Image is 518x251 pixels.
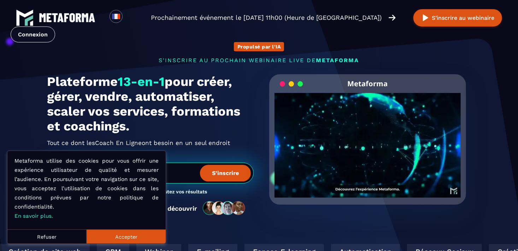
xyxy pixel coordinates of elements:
input: Search for option [129,13,134,22]
span: 13-en-1 [118,74,165,89]
img: fr [112,12,120,21]
img: logo [16,9,34,27]
h2: Metaforma [348,74,388,93]
h2: Tout ce dont les ont besoin en un seul endroit [47,137,254,148]
img: community-people [201,201,248,216]
button: Refuser [7,229,87,244]
p: s'inscrire au prochain webinaire live de [47,57,471,64]
p: Prochainement événement le [DATE] 11h00 (Heure de [GEOGRAPHIC_DATA]) [151,13,382,23]
a: En savoir plus. [14,213,53,219]
video: Your browser does not support the video tag. [275,93,461,186]
h3: Boostez vos résultats [156,189,207,195]
img: loading [280,81,303,87]
p: Metaforma utilise des cookies pour vous offrir une expérience utilisateur de qualité et mesurer l... [14,156,159,221]
span: METAFORMA [316,57,359,64]
button: Accepter [87,229,166,244]
span: Coach En Ligne [95,137,142,148]
a: Connexion [11,27,55,42]
img: logo [39,13,95,22]
img: play [421,13,430,22]
h1: Plateforme pour créer, gérer, vendre, automatiser, scaler vos services, formations et coachings. [47,74,254,134]
button: S’inscrire au webinaire [413,9,502,27]
img: arrow-right [389,14,396,22]
button: S’inscrire [200,165,251,181]
div: Search for option [123,10,140,25]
